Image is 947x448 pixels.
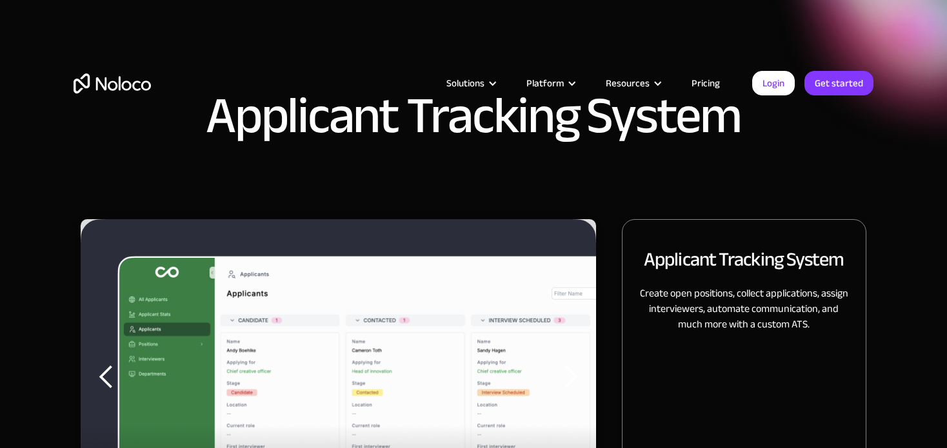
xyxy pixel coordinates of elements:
div: Platform [510,75,590,92]
h2: Applicant Tracking System [644,246,844,273]
div: Resources [606,75,650,92]
div: Resources [590,75,675,92]
a: home [74,73,151,93]
div: Solutions [446,75,484,92]
div: Solutions [430,75,510,92]
p: Create open positions, collect applications, assign interviewers, automate communication, and muc... [638,286,850,332]
a: Get started [804,71,873,95]
a: Pricing [675,75,736,92]
a: Login [752,71,795,95]
div: Platform [526,75,564,92]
